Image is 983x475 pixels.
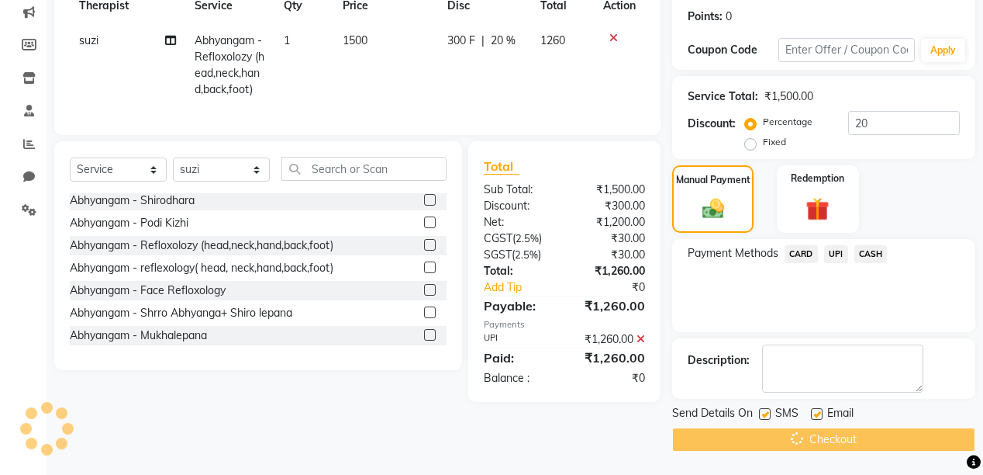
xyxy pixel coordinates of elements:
[472,370,564,387] div: Balance :
[791,172,844,185] label: Redemption
[763,115,812,129] label: Percentage
[195,33,264,96] span: Abhyangam - Refloxolozy (head,neck,hand,back,foot)
[564,263,657,279] div: ₹1,260.00
[70,283,226,299] div: Abhyangam - Face Refloxology
[676,173,750,187] label: Manual Payment
[472,231,564,247] div: ( )
[472,279,580,296] a: Add Tip
[343,33,367,47] span: 1500
[763,135,786,149] label: Fixed
[70,215,188,231] div: Abhyangam - Podi Kizhi
[472,263,564,279] div: Total:
[824,245,848,263] span: UPI
[515,248,538,261] span: 2.5%
[491,33,516,49] span: 20 %
[70,305,292,321] div: Abhyangam - Shrro Abhyanga+ Shiro lepana
[484,158,519,175] span: Total
[564,182,657,198] div: ₹1,500.00
[688,88,758,105] div: Service Total:
[70,260,333,276] div: Abhyangam - reflexology( head, neck,hand,back,foot)
[695,196,731,222] img: _cash.svg
[484,248,512,262] span: SGST
[484,318,645,331] div: Payments
[785,245,818,263] span: CARD
[688,116,736,132] div: Discount:
[564,296,657,315] div: ₹1,260.00
[798,195,836,224] img: _gift.svg
[472,348,564,367] div: Paid:
[854,245,888,263] span: CASH
[564,231,657,247] div: ₹30.00
[447,33,475,49] span: 300 F
[564,370,657,387] div: ₹0
[472,214,564,231] div: Net:
[484,231,512,245] span: CGST
[564,214,657,231] div: ₹1,200.00
[564,247,657,263] div: ₹30.00
[778,38,915,62] input: Enter Offer / Coupon Code
[921,39,965,62] button: Apply
[564,348,657,367] div: ₹1,260.00
[564,198,657,214] div: ₹300.00
[726,9,732,25] div: 0
[472,296,564,315] div: Payable:
[481,33,485,49] span: |
[70,237,333,254] div: Abhyangam - Refloxolozy (head,neck,hand,back,foot)
[764,88,813,105] div: ₹1,500.00
[70,192,195,209] div: Abhyangam - Shirodhara
[70,328,207,344] div: Abhyangam - Mukhalepana
[284,33,290,47] span: 1
[281,157,447,181] input: Search or Scan
[472,331,564,348] div: UPI
[688,9,723,25] div: Points:
[472,198,564,214] div: Discount:
[688,352,750,369] div: Description:
[540,33,565,47] span: 1260
[580,279,657,296] div: ₹0
[688,42,778,58] div: Coupon Code
[79,33,98,47] span: suzi
[827,405,854,425] span: Email
[472,182,564,198] div: Sub Total:
[688,245,778,262] span: Payment Methods
[516,232,539,244] span: 2.5%
[564,331,657,348] div: ₹1,260.00
[472,247,564,263] div: ( )
[672,405,753,425] span: Send Details On
[775,405,798,425] span: SMS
